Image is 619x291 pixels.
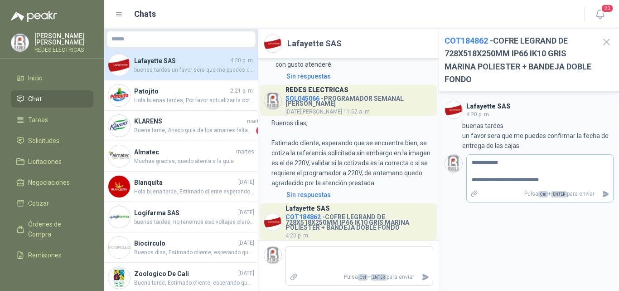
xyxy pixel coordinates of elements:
span: Buena tarde, Anexo guia de los amarres faltantes, me indican que se esta entregando mañana. [134,126,254,135]
span: [DATE] [238,208,254,217]
span: 2:21 p. m. [230,87,254,95]
span: Ctrl [358,274,368,281]
label: Adjuntar archivos [286,269,301,285]
span: 4:20 p. m. [466,111,490,118]
h2: - COFRE LEGRAND DE 728X518X250MM IP66 IK10 GRIS MARINA POLIESTER + BANDEJA DOBLE FONDO [445,35,594,86]
span: Remisiones [28,250,62,260]
span: Hola buena tarde, Estimado cliente esperando que se encuentre bien, revisando la solicitud me ind... [134,187,254,196]
h3: REDES ELECTRICAS [285,88,348,93]
span: 4:20 p. m. [230,56,254,65]
img: Company Logo [264,35,281,52]
img: Company Logo [108,115,130,137]
h4: Logifarma SAS [134,208,237,218]
span: martes [236,148,254,156]
a: Company LogoAlmatecmartesMuchas gracias, quedo atenta a la guia [104,141,258,172]
span: [DATE] [238,269,254,278]
span: buenas tardes, no tenemos eso voltajes claros aun, aceite [134,218,254,227]
img: Company Logo [445,155,462,172]
span: martes [247,117,265,126]
h3: Lafayette SAS [466,104,511,109]
span: Licitaciones [28,157,62,167]
img: Company Logo [108,267,130,289]
span: Buena tarde, Estimado cliente, esperando que se encuentre bien, los amarres que distribuimos solo... [134,279,254,287]
span: [DATE] [238,178,254,187]
img: Company Logo [108,237,130,258]
div: Sin respuestas [286,71,331,81]
a: Company LogoLafayette SAS4:20 p. m.buenas tardes un favor sera que me puedes confirmar la fecha d... [104,50,258,80]
button: Enviar [418,269,433,285]
p: Buenos dias, Estimado cliente, esperando que se encuentre bien, se cotiza la referencia solicitad... [271,118,433,188]
img: Company Logo [108,176,130,197]
p: REDES ELECTRICAS [34,47,93,53]
h4: Blanquita [134,178,237,187]
h1: Chats [134,8,156,20]
span: Muchas gracias, quedo atenta a la guia [134,157,254,166]
span: Solicitudes [28,136,59,146]
span: Inicio [28,73,43,83]
a: Licitaciones [11,153,93,170]
h4: - COFRE LEGRAND DE 728X518X250MM IP66 IK10 GRIS MARINA POLIESTER + BANDEJA DOBLE FONDO [285,211,433,230]
a: Sin respuestas [285,71,433,81]
a: Negociaciones [11,174,93,191]
button: Enviar [598,186,613,202]
a: Company LogoLogifarma SAS[DATE]buenas tardes, no tenemos eso voltajes claros aun, aceite [104,202,258,232]
a: Cotizar [11,195,93,212]
a: Sin respuestas [285,190,433,200]
span: Chat [28,94,42,104]
p: Pulsa + para enviar [301,269,418,285]
span: Negociaciones [28,178,70,187]
a: Company LogoKLARENSmartesBuena tarde, Anexo guia de los amarres faltantes, me indican que se esta... [104,111,258,141]
span: [DATE][PERSON_NAME] 11:52 a. m. [285,109,371,115]
span: 20 [601,4,614,13]
h4: KLARENS [134,116,245,126]
img: Company Logo [108,54,130,76]
span: Cotizar [28,198,49,208]
img: Logo peakr [11,11,57,22]
button: 20 [592,6,608,23]
img: Company Logo [445,101,462,118]
img: Company Logo [11,34,29,51]
h3: Lafayette SAS [285,206,330,211]
a: Chat [11,90,93,108]
a: Company LogoPatojito2:21 p. m.Hola buenas tardes, Por favor actualizar la cotización [104,80,258,111]
a: Configuración [11,267,93,285]
p: Pulsa + para enviar [482,186,598,202]
h4: Almatec [134,147,234,157]
img: Company Logo [108,206,130,228]
span: Buenos dias, Estimado cliente, esperando que se encuentre bien, le informo que la referencia GC61... [134,248,254,257]
img: Company Logo [108,145,130,167]
p: buenas tardes un favor sera que me puedes confirmar la fecha de entrega de las cajas [462,121,614,151]
span: 4:20 p. m. [285,232,309,239]
a: Company LogoBiocirculo[DATE]Buenos dias, Estimado cliente, esperando que se encuentre bien, le in... [104,232,258,263]
div: Sin respuestas [286,190,331,200]
a: Company LogoBlanquita[DATE]Hola buena tarde, Estimado cliente esperando que se encuentre bien, re... [104,172,258,202]
h4: Lafayette SAS [134,56,228,66]
span: Hola buenas tardes, Por favor actualizar la cotización [134,96,254,105]
span: buenas tardes un favor sera que me puedes confirmar la fecha de entrega de las cajas [134,66,254,74]
span: Órdenes de Compra [28,219,85,239]
img: Company Logo [108,84,130,106]
label: Adjuntar archivos [467,186,482,202]
a: Inicio [11,69,93,87]
span: Ctrl [538,191,548,197]
span: ENTER [371,274,387,281]
h4: Zoologico De Cali [134,269,237,279]
h2: Lafayette SAS [287,37,342,50]
span: SOL045066 [285,95,319,102]
h4: Patojito [134,86,228,96]
h4: - PROGRAMADOR SEMANAL [PERSON_NAME] [285,93,433,106]
h4: Biocirculo [134,238,237,248]
a: Tareas [11,111,93,128]
a: Órdenes de Compra [11,216,93,243]
img: Company Logo [264,213,281,231]
span: Tareas [28,115,48,125]
span: 1 [256,126,265,135]
span: ENTER [551,191,567,197]
a: Remisiones [11,247,93,264]
img: Company Logo [264,247,281,264]
a: Solicitudes [11,132,93,149]
span: [DATE] [238,239,254,247]
span: COT184862 [285,213,321,221]
img: Company Logo [264,92,281,109]
span: COT184862 [445,36,488,45]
